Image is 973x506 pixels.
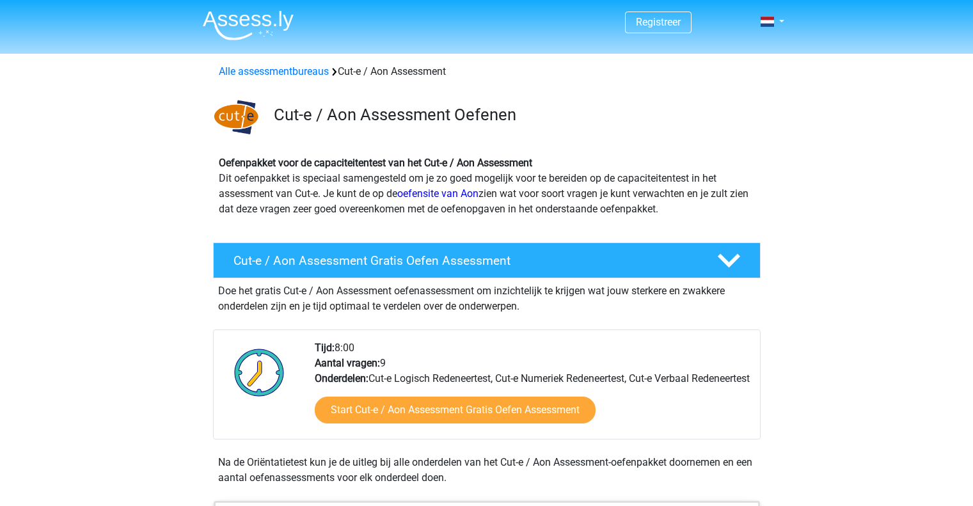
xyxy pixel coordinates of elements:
[219,157,532,169] b: Oefenpakket voor de capaciteitentest van het Cut-e / Aon Assessment
[636,16,681,28] a: Registreer
[227,340,292,404] img: Klok
[213,455,761,486] div: Na de Oriëntatietest kun je de uitleg bij alle onderdelen van het Cut-e / Aon Assessment-oefenpak...
[214,95,259,140] img: Cut-e Logo
[274,105,750,125] h3: Cut-e / Aon Assessment Oefenen
[219,65,329,77] a: Alle assessmentbureaus
[233,253,697,268] h4: Cut-e / Aon Assessment Gratis Oefen Assessment
[305,340,759,439] div: 8:00 9 Cut-e Logisch Redeneertest, Cut-e Numeriek Redeneertest, Cut-e Verbaal Redeneertest
[315,342,335,354] b: Tijd:
[397,187,479,200] a: oefensite van Aon
[203,10,294,40] img: Assessly
[208,242,766,278] a: Cut-e / Aon Assessment Gratis Oefen Assessment
[219,155,755,217] p: Dit oefenpakket is speciaal samengesteld om je zo goed mogelijk voor te bereiden op de capaciteit...
[213,278,761,314] div: Doe het gratis Cut-e / Aon Assessment oefenassessment om inzichtelijk te krijgen wat jouw sterker...
[315,397,596,423] a: Start Cut-e / Aon Assessment Gratis Oefen Assessment
[315,372,368,384] b: Onderdelen:
[214,64,760,79] div: Cut-e / Aon Assessment
[315,357,380,369] b: Aantal vragen:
